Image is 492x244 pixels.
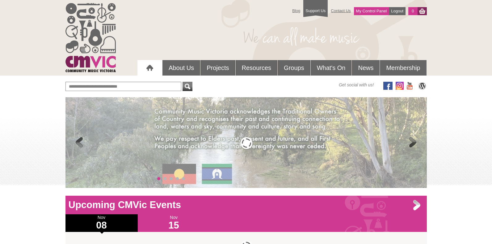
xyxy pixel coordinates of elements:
div: Nov [138,214,210,232]
h1: Upcoming CMVic Events [65,199,427,211]
h1: 08 [65,220,138,230]
a: News [352,60,380,76]
a: About Us [162,60,200,76]
a: Blog [289,5,303,16]
a: My Control Panel [354,7,389,15]
a: What's On [311,60,352,76]
img: cmvic_logo.png [65,3,116,72]
a: Logout [389,7,406,15]
span: Get social with us! [339,82,374,88]
img: icon-instagram.png [396,82,404,90]
a: Membership [380,60,426,76]
h1: 15 [138,220,210,230]
a: Resources [236,60,278,76]
a: Contact Us [328,5,354,16]
a: Projects [200,60,235,76]
a: 0 [408,7,417,15]
div: Nov [65,214,138,232]
img: CMVic Blog [418,82,427,90]
a: Groups [278,60,310,76]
